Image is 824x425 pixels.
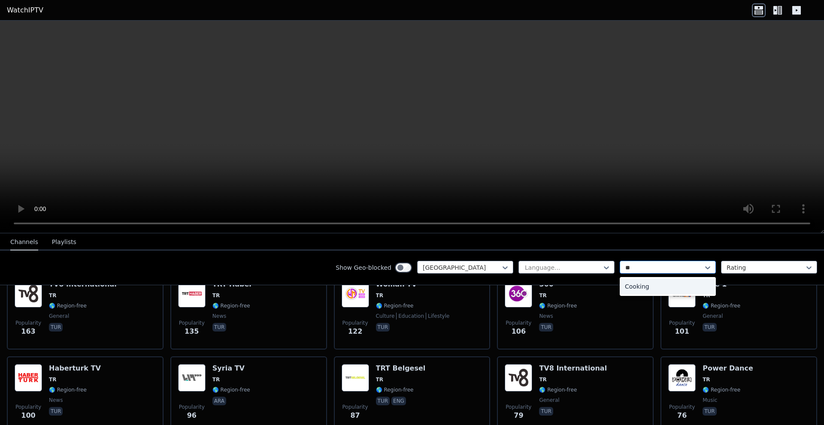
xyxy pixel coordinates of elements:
span: general [703,313,723,320]
div: Cooking [620,279,716,294]
span: TR [49,376,56,383]
img: TRT Haber [178,280,206,307]
h6: TRT Belgesel [376,364,426,373]
span: general [539,397,559,404]
span: Popularity [15,320,41,326]
span: 🌎 Region-free [212,302,250,309]
span: 96 [187,410,197,421]
span: TR [376,292,383,299]
img: TV8 International [15,280,42,307]
span: culture [376,313,395,320]
img: Power Dance [668,364,696,392]
span: 135 [185,326,199,337]
p: tur [703,407,716,416]
span: Popularity [342,404,368,410]
span: TR [376,376,383,383]
span: Popularity [15,404,41,410]
span: Popularity [179,404,205,410]
img: 360 [505,280,532,307]
span: 🌎 Region-free [703,302,740,309]
span: news [212,313,226,320]
span: 🌎 Region-free [376,302,414,309]
span: 79 [514,410,523,421]
h6: TV8 International [539,364,607,373]
img: TRT Belgesel [342,364,369,392]
span: Popularity [669,320,695,326]
p: eng [391,397,406,405]
p: tur [539,323,553,332]
p: tur [703,323,716,332]
span: 163 [21,326,35,337]
span: 🌎 Region-free [376,386,414,393]
img: TV8 International [505,364,532,392]
span: Popularity [669,404,695,410]
span: 🌎 Region-free [212,386,250,393]
h6: Syria TV [212,364,250,373]
span: TR [212,292,220,299]
span: TR [539,292,546,299]
span: 🌎 Region-free [703,386,740,393]
p: tur [49,323,63,332]
img: Haberturk TV [15,364,42,392]
span: 101 [675,326,689,337]
img: Woman TV [342,280,369,307]
p: ara [212,397,226,405]
p: tur [212,323,226,332]
span: 76 [677,410,687,421]
a: WatchIPTV [7,5,43,15]
span: 106 [512,326,526,337]
span: general [49,313,69,320]
span: TR [49,292,56,299]
span: 🌎 Region-free [49,386,87,393]
span: 87 [350,410,360,421]
h6: Haberturk TV [49,364,101,373]
span: 122 [348,326,362,337]
img: Syria TV [178,364,206,392]
button: Playlists [52,234,76,250]
span: Popularity [506,404,531,410]
span: music [703,397,717,404]
p: tur [376,397,390,405]
span: Popularity [179,320,205,326]
p: tur [539,407,553,416]
span: news [49,397,63,404]
span: Popularity [342,320,368,326]
span: 🌎 Region-free [539,302,577,309]
span: TR [703,376,710,383]
span: TR [212,376,220,383]
label: Show Geo-blocked [336,263,391,272]
span: news [539,313,553,320]
p: tur [49,407,63,416]
span: TR [539,376,546,383]
span: Popularity [506,320,531,326]
p: tur [376,323,390,332]
h6: Power Dance [703,364,753,373]
span: 🌎 Region-free [49,302,87,309]
span: 100 [21,410,35,421]
span: 🌎 Region-free [539,386,577,393]
span: education [396,313,424,320]
span: lifestyle [426,313,449,320]
button: Channels [10,234,38,250]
